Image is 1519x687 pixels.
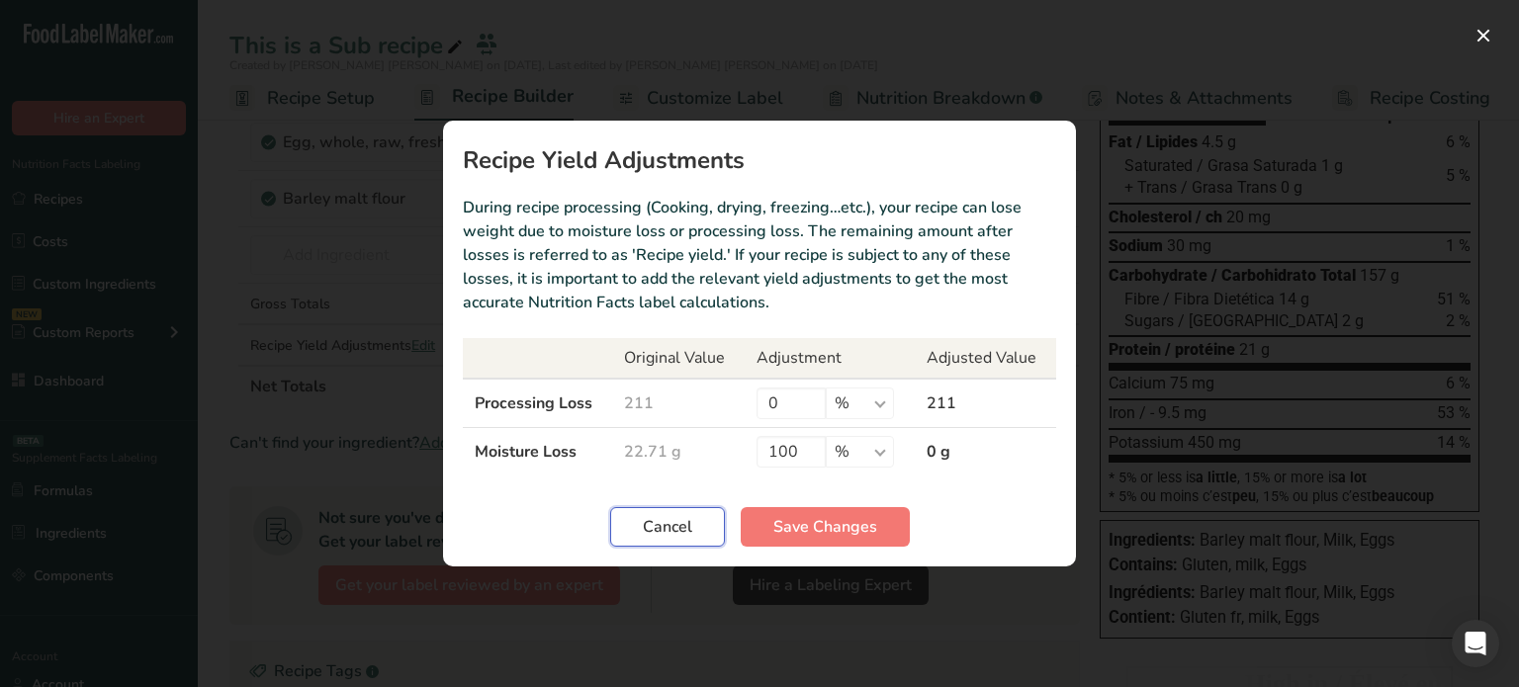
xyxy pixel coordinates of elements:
[612,338,744,379] th: Original Value
[915,379,1056,428] td: 211
[610,507,725,547] button: Cancel
[773,515,877,539] span: Save Changes
[915,338,1056,379] th: Adjusted Value
[745,338,916,379] th: Adjustment
[463,379,612,428] td: Processing Loss
[741,507,910,547] button: Save Changes
[463,196,1056,314] p: During recipe processing (Cooking, drying, freezing…etc.), your recipe can lose weight due to moi...
[1452,620,1499,667] div: Open Intercom Messenger
[463,148,1056,172] h1: Recipe Yield Adjustments
[612,379,744,428] td: 211
[643,515,692,539] span: Cancel
[915,428,1056,476] td: 0 g
[463,428,612,476] td: Moisture Loss
[612,428,744,476] td: 22.71 g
